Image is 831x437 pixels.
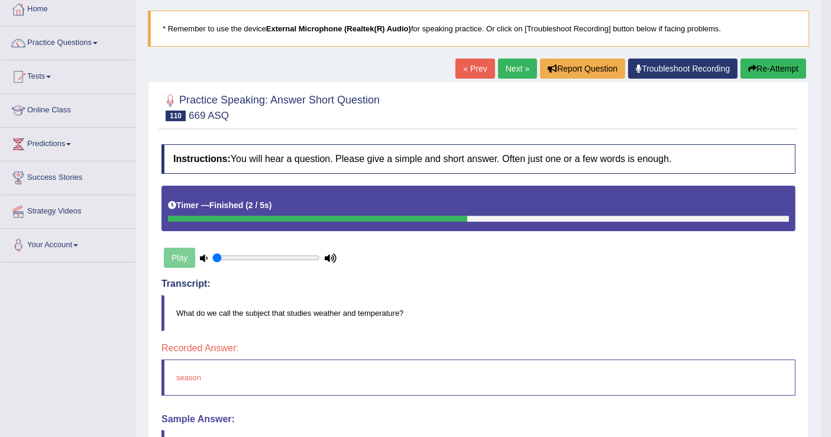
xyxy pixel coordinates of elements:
[1,94,135,124] a: Online Class
[161,279,796,289] h4: Transcript:
[189,110,229,121] small: 669 ASQ
[173,154,231,164] b: Instructions:
[245,200,248,210] b: (
[161,360,796,396] blockquote: season
[269,200,272,210] b: )
[168,201,272,210] h5: Timer —
[628,59,738,79] a: Troubleshoot Recording
[161,414,796,425] h4: Sample Answer:
[248,200,269,210] b: 2 / 5s
[161,144,796,174] h4: You will hear a question. Please give a simple and short answer. Often just one or a few words is...
[540,59,625,79] button: Report Question
[148,11,809,47] blockquote: * Remember to use the device for speaking practice. Or click on [Troubleshoot Recording] button b...
[166,111,186,121] span: 110
[266,24,411,33] b: External Microphone (Realtek(R) Audio)
[1,229,135,258] a: Your Account
[455,59,494,79] a: « Prev
[1,27,135,56] a: Practice Questions
[498,59,537,79] a: Next »
[741,59,806,79] button: Re-Attempt
[1,161,135,191] a: Success Stories
[161,343,796,354] h4: Recorded Answer:
[1,195,135,225] a: Strategy Videos
[209,200,244,210] b: Finished
[1,128,135,157] a: Predictions
[161,295,796,331] blockquote: What do we call the subject that studies weather and temperature?
[1,60,135,90] a: Tests
[161,92,380,121] h2: Practice Speaking: Answer Short Question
